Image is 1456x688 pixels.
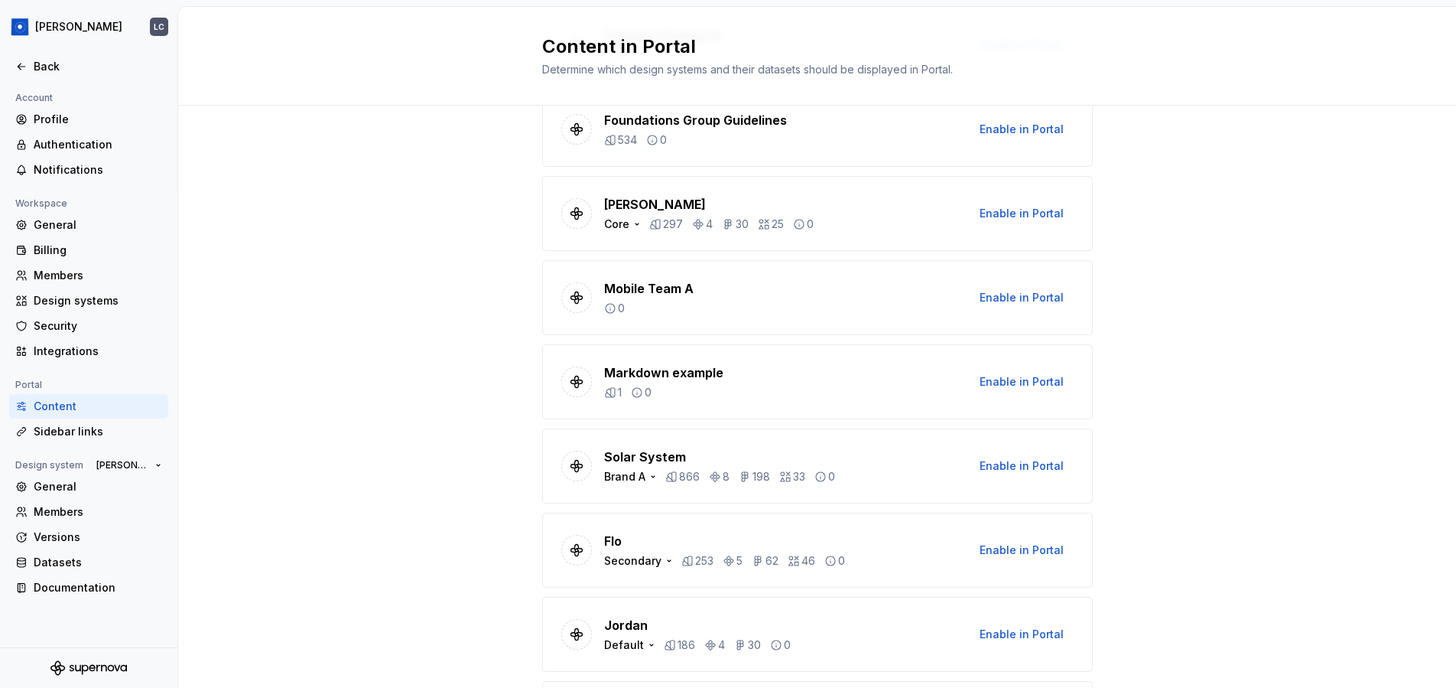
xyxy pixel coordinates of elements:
[604,279,694,298] p: Mobile Team A
[34,504,162,520] div: Members
[9,456,89,474] div: Design system
[980,627,1064,642] span: Enable in Portal
[9,238,168,262] a: Billing
[34,530,162,545] div: Versions
[604,195,814,214] p: [PERSON_NAME]
[9,107,168,132] a: Profile
[765,553,778,569] p: 62
[723,469,730,484] p: 8
[784,637,791,653] p: 0
[970,452,1074,480] button: Enable in Portal
[9,132,168,157] a: Authentication
[3,10,174,44] button: [PERSON_NAME]LC
[604,364,723,382] p: Markdown example
[34,424,162,439] div: Sidebar links
[838,553,845,569] p: 0
[678,637,695,653] p: 186
[604,637,658,653] div: Default
[604,532,845,550] p: Flo
[9,194,73,213] div: Workspace
[718,637,725,653] p: 4
[9,394,168,419] a: Content
[50,660,127,676] svg: Supernova Logo
[748,637,761,653] p: 30
[34,112,162,127] div: Profile
[34,59,162,74] div: Back
[9,376,48,394] div: Portal
[34,399,162,414] div: Content
[9,263,168,288] a: Members
[34,344,162,359] div: Integrations
[970,116,1074,143] button: Enable in Portal
[34,243,162,258] div: Billing
[645,385,652,400] p: 0
[34,555,162,570] div: Datasets
[9,419,168,444] a: Sidebar links
[34,268,162,283] div: Members
[618,385,622,400] p: 1
[980,122,1064,137] span: Enable in Portal
[706,217,713,232] p: 4
[9,289,168,313] a: Design systems
[793,469,805,484] p: 33
[34,318,162,334] div: Security
[736,217,749,232] p: 30
[9,89,59,107] div: Account
[34,580,162,595] div: Documentation
[736,553,743,569] p: 5
[679,469,700,484] p: 866
[604,111,787,129] p: Foundations Group Guidelines
[96,459,149,471] span: [PERSON_NAME]
[9,54,168,79] a: Back
[34,479,162,494] div: General
[604,553,675,569] div: Secondary
[542,63,953,76] span: Determine which design systems and their datasets should be displayed in Portal.
[970,536,1074,564] button: Enable in Portal
[663,217,683,232] p: 297
[34,293,162,308] div: Design systems
[980,543,1064,558] span: Enable in Portal
[9,500,168,524] a: Members
[9,339,168,364] a: Integrations
[9,213,168,237] a: General
[618,301,625,316] p: 0
[970,284,1074,311] button: Enable in Portal
[34,217,162,233] div: General
[604,217,643,232] div: Core
[970,200,1074,227] button: Enable in Portal
[980,374,1064,390] span: Enable in Portal
[34,162,162,178] div: Notifications
[154,21,164,33] div: LC
[980,206,1064,221] span: Enable in Portal
[618,132,637,148] p: 534
[604,469,659,484] div: Brand A
[9,314,168,338] a: Security
[9,474,168,499] a: General
[801,553,815,569] p: 46
[9,158,168,182] a: Notifications
[542,34,1074,59] h2: Content in Portal
[604,448,835,466] p: Solar System
[34,137,162,152] div: Authentication
[970,621,1074,648] button: Enable in Portal
[9,525,168,549] a: Versions
[980,290,1064,305] span: Enable in Portal
[980,458,1064,474] span: Enable in Portal
[9,576,168,600] a: Documentation
[35,19,122,34] div: [PERSON_NAME]
[604,616,791,634] p: Jordan
[9,550,168,575] a: Datasets
[660,132,667,148] p: 0
[772,217,784,232] p: 25
[11,18,29,36] img: 049812b6-2877-400d-9dc9-987621144c16.png
[828,469,835,484] p: 0
[695,553,713,569] p: 253
[807,217,814,232] p: 0
[752,469,770,484] p: 198
[970,368,1074,396] button: Enable in Portal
